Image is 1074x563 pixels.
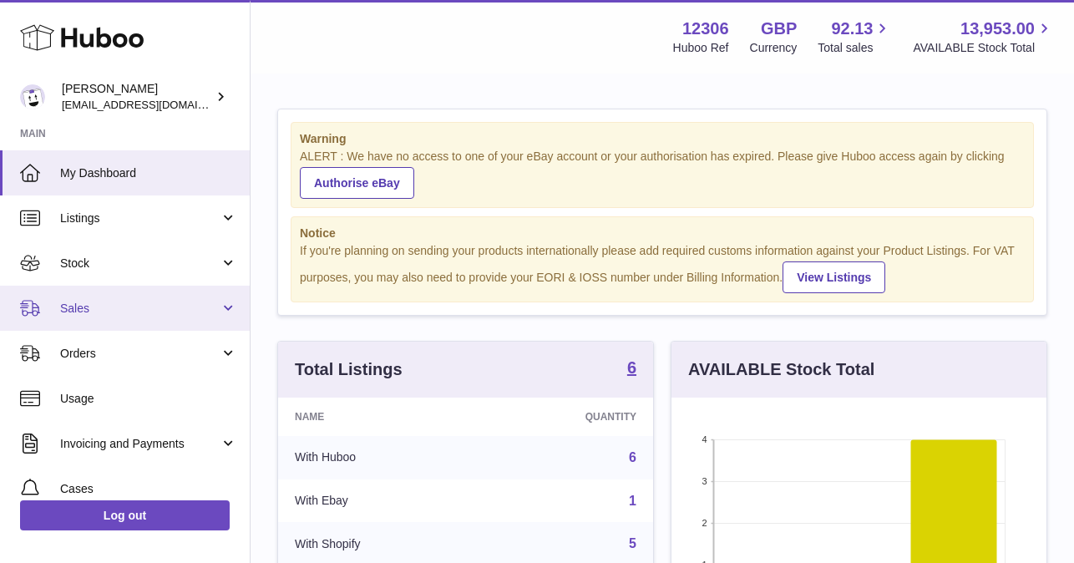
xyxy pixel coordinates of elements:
[295,358,403,381] h3: Total Listings
[702,476,707,486] text: 3
[60,391,237,407] span: Usage
[300,167,414,199] a: Authorise eBay
[960,18,1035,40] span: 13,953.00
[20,500,230,530] a: Log out
[750,40,798,56] div: Currency
[60,256,220,271] span: Stock
[629,536,636,550] a: 5
[627,359,636,376] strong: 6
[702,434,707,444] text: 4
[300,243,1025,293] div: If you're planning on sending your products internationally please add required customs informati...
[480,398,653,436] th: Quantity
[60,481,237,497] span: Cases
[300,226,1025,241] strong: Notice
[278,436,480,479] td: With Huboo
[300,131,1025,147] strong: Warning
[278,479,480,523] td: With Ebay
[627,359,636,379] a: 6
[913,18,1054,56] a: 13,953.00 AVAILABLE Stock Total
[300,149,1025,199] div: ALERT : We have no access to one of your eBay account or your authorisation has expired. Please g...
[682,18,729,40] strong: 12306
[60,436,220,452] span: Invoicing and Payments
[629,494,636,508] a: 1
[913,40,1054,56] span: AVAILABLE Stock Total
[60,210,220,226] span: Listings
[783,261,885,293] a: View Listings
[62,81,212,113] div: [PERSON_NAME]
[831,18,873,40] span: 92.13
[60,165,237,181] span: My Dashboard
[60,301,220,317] span: Sales
[818,40,892,56] span: Total sales
[702,518,707,528] text: 2
[673,40,729,56] div: Huboo Ref
[20,84,45,109] img: hello@otect.co
[278,398,480,436] th: Name
[60,346,220,362] span: Orders
[818,18,892,56] a: 92.13 Total sales
[761,18,797,40] strong: GBP
[629,450,636,464] a: 6
[62,98,246,111] span: [EMAIL_ADDRESS][DOMAIN_NAME]
[688,358,874,381] h3: AVAILABLE Stock Total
